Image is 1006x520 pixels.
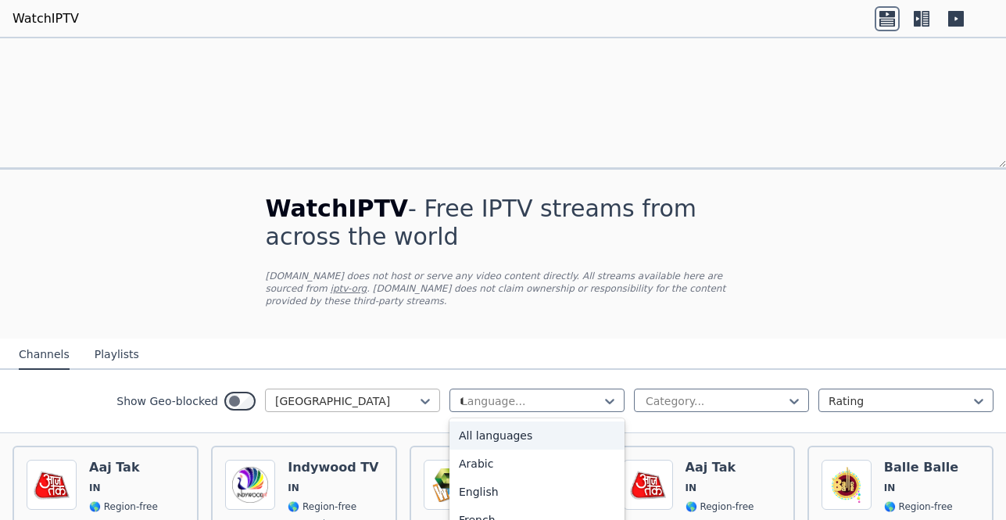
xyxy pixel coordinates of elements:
[884,482,896,494] span: IN
[686,500,754,513] span: 🌎 Region-free
[19,340,70,370] button: Channels
[686,482,697,494] span: IN
[288,460,378,475] h6: Indywood TV
[266,270,741,307] p: [DOMAIN_NAME] does not host or serve any video content directly. All streams available here are s...
[449,478,625,506] div: English
[266,195,409,222] span: WatchIPTV
[822,460,872,510] img: Balle Balle
[449,450,625,478] div: Arabic
[27,460,77,510] img: Aaj Tak
[884,460,958,475] h6: Balle Balle
[288,500,356,513] span: 🌎 Region-free
[89,500,158,513] span: 🌎 Region-free
[623,460,673,510] img: Aaj Tak
[266,195,741,251] h1: - Free IPTV streams from across the world
[424,460,474,510] img: Kairali We
[89,460,158,475] h6: Aaj Tak
[13,9,79,28] a: WatchIPTV
[116,393,218,409] label: Show Geo-blocked
[89,482,101,494] span: IN
[884,500,953,513] span: 🌎 Region-free
[288,482,299,494] span: IN
[95,340,139,370] button: Playlists
[225,460,275,510] img: Indywood TV
[449,421,625,450] div: All languages
[331,283,367,294] a: iptv-org
[686,460,754,475] h6: Aaj Tak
